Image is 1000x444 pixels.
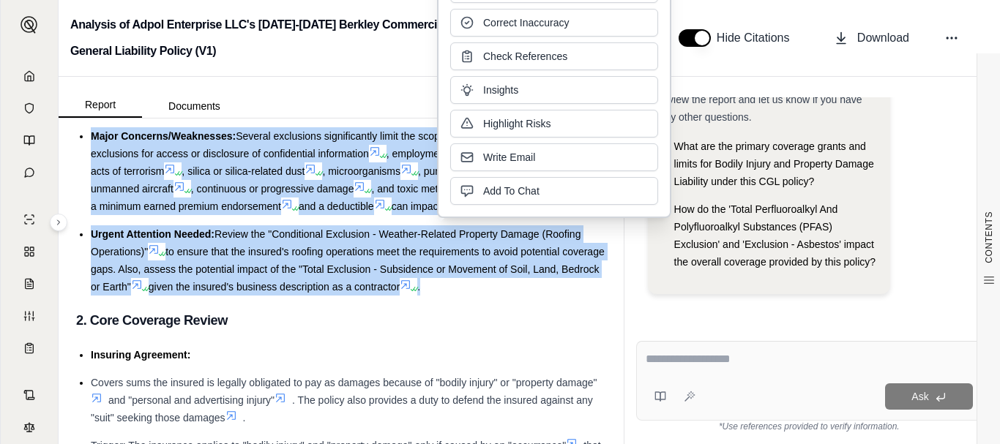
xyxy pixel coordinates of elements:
[243,412,246,424] span: .
[10,126,49,155] a: Prompt Library
[417,281,420,293] span: .
[674,203,876,268] span: How do the 'Total Perfluoroalkyl And Polyfluoroalkyl Substances (PFAS) Exclusion' and 'Exclusion ...
[142,94,247,118] button: Documents
[387,148,526,159] span: , employment-related practices
[182,165,305,177] span: , silica or silica-related dust
[91,377,597,388] span: Covers sums the insured is legally obligated to pay as damages because of "bodily injury" or "pro...
[76,307,606,334] h3: 2. Core Coverage Review
[483,49,567,64] span: Check References
[10,301,49,331] a: Custom Report
[483,116,551,131] span: Highlight Risks
[717,29,799,47] span: Hide Citations
[857,29,909,47] span: Download
[91,349,190,361] span: Insuring Agreement:
[91,394,593,424] span: . The policy also provides a duty to defend the insured against any "suit" seeking those damages
[91,228,581,257] span: Review the "Conditional Exclusion - Weather-Related Property Damage (Roofing Operations)"
[450,177,658,205] button: Add To Chat
[450,9,658,37] button: Correct Inaccuracy
[91,130,571,159] span: Several exclusions significantly limit the scope of coverage. These include exclusions for access...
[10,94,49,123] a: Documents Vault
[418,165,566,177] span: , punitive or exemplary damages
[450,110,658,138] button: Highlight Risks
[10,205,49,234] a: Single Policy
[108,394,275,406] span: and "personal and advertising injury"
[149,281,400,293] span: given the insured's business description as a contractor
[483,150,535,165] span: Write Email
[483,83,518,97] span: Insights
[191,183,354,195] span: , continuous or progressive damage
[59,93,142,118] button: Report
[450,143,658,171] button: Write Email
[10,413,49,442] a: Legal Search Engine
[91,130,236,142] span: Major Concerns/Weaknesses:
[911,391,928,402] span: Ask
[10,61,49,91] a: Home
[91,246,605,293] span: to ensure that the insured's roofing operations meet the requirements to avoid potential coverage...
[15,10,44,39] button: Expand sidebar
[392,200,548,212] span: can impact the cost and coverage.
[636,421,982,432] div: *Use references provided to verify information.
[299,200,374,212] span: and a deductible
[450,42,658,70] button: Check References
[20,16,38,34] img: Expand sidebar
[10,334,49,363] a: Coverage Table
[91,228,214,240] span: Urgent Attention Needed:
[322,165,400,177] span: , microorganisms
[828,23,915,53] button: Download
[50,214,67,231] button: Expand sidebar
[10,237,49,266] a: Policy Comparisons
[483,15,569,30] span: Correct Inaccuracy
[70,12,479,64] h2: Analysis of Adpol Enterprise LLC's [DATE]-[DATE] Berkley Commercial General Liability Policy (V1)
[674,140,874,187] span: What are the primary coverage grants and limits for Bodily Injury and Property Damage Liability u...
[885,383,973,410] button: Ask
[10,380,49,410] a: Contract Analysis
[10,269,49,298] a: Claim Coverage
[983,211,995,263] span: CONTENTS
[10,158,49,187] a: Chat
[450,76,658,104] button: Insights
[483,184,540,198] span: Add To Chat
[371,183,451,195] span: , and toxic metals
